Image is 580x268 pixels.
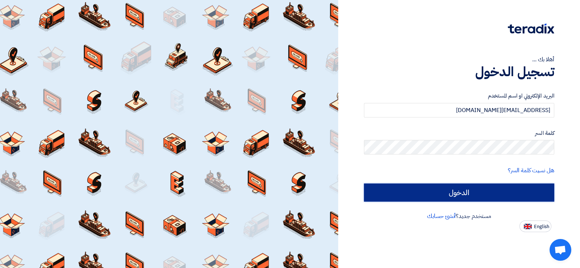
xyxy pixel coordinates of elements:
div: أهلا بك ... [364,55,554,64]
input: أدخل بريد العمل الإلكتروني او اسم المستخدم الخاص بك ... [364,103,554,117]
div: مستخدم جديد؟ [364,212,554,220]
label: البريد الإلكتروني او اسم المستخدم [364,92,554,100]
img: en-US.png [524,224,532,229]
img: Teradix logo [508,24,554,34]
a: هل نسيت كلمة السر؟ [508,166,554,175]
button: English [519,220,551,232]
h1: تسجيل الدخول [364,64,554,80]
label: كلمة السر [364,129,554,137]
span: English [534,224,549,229]
a: Open chat [550,239,571,261]
input: الدخول [364,184,554,202]
a: أنشئ حسابك [427,212,456,220]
